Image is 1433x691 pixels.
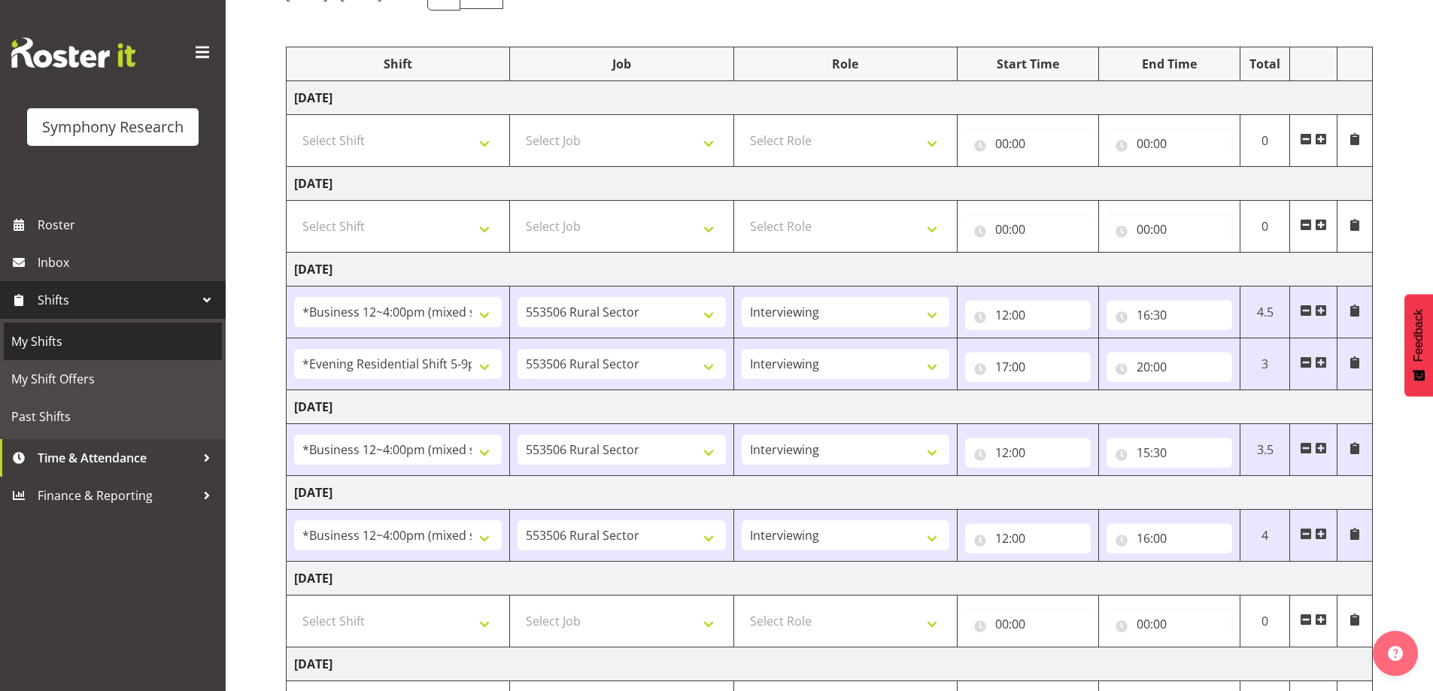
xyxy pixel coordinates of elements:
[42,116,184,138] div: Symphony Research
[287,647,1373,681] td: [DATE]
[4,360,222,398] a: My Shift Offers
[11,368,214,390] span: My Shift Offers
[287,476,1373,510] td: [DATE]
[965,523,1091,553] input: Click to select...
[1388,646,1403,661] img: help-xxl-2.png
[287,390,1373,424] td: [DATE]
[287,167,1373,201] td: [DATE]
[4,323,222,360] a: My Shifts
[965,352,1091,382] input: Click to select...
[294,55,502,73] div: Shift
[11,38,135,68] img: Rosterit website logo
[38,484,196,507] span: Finance & Reporting
[965,609,1091,639] input: Click to select...
[742,55,949,73] div: Role
[38,447,196,469] span: Time & Attendance
[965,55,1091,73] div: Start Time
[1404,294,1433,396] button: Feedback - Show survey
[38,251,218,274] span: Inbox
[1107,214,1232,244] input: Click to select...
[1107,609,1232,639] input: Click to select...
[38,289,196,311] span: Shifts
[287,562,1373,596] td: [DATE]
[287,81,1373,115] td: [DATE]
[1107,523,1232,553] input: Click to select...
[1240,286,1290,338] td: 4.5
[965,129,1091,159] input: Click to select...
[1412,309,1425,362] span: Feedback
[4,398,222,435] a: Past Shifts
[965,300,1091,330] input: Click to select...
[1240,510,1290,562] td: 4
[1240,424,1290,476] td: 3.5
[38,214,218,236] span: Roster
[1240,115,1290,167] td: 0
[1107,300,1232,330] input: Click to select...
[11,330,214,353] span: My Shifts
[1248,55,1283,73] div: Total
[1107,352,1232,382] input: Click to select...
[965,214,1091,244] input: Click to select...
[1107,129,1232,159] input: Click to select...
[1240,338,1290,390] td: 3
[518,55,725,73] div: Job
[287,253,1373,286] td: [DATE]
[11,405,214,428] span: Past Shifts
[1240,201,1290,253] td: 0
[1107,55,1232,73] div: End Time
[1107,438,1232,468] input: Click to select...
[965,438,1091,468] input: Click to select...
[1240,596,1290,647] td: 0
